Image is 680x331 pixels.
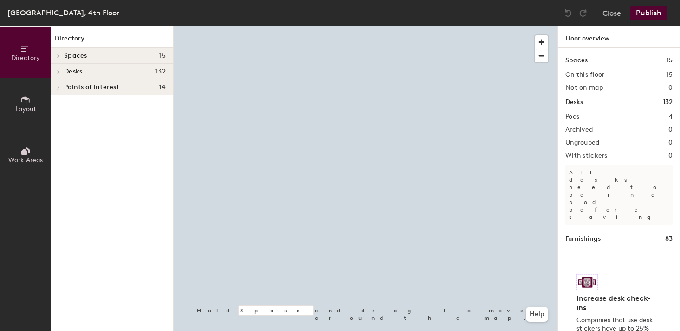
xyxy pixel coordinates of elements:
[51,33,173,48] h1: Directory
[602,6,621,20] button: Close
[576,274,598,290] img: Sticker logo
[565,71,605,79] h2: On this floor
[565,139,600,146] h2: Ungrouped
[576,294,656,312] h4: Increase desk check-ins
[668,139,673,146] h2: 0
[565,113,579,120] h2: Pods
[663,97,673,107] h1: 132
[159,52,166,60] span: 15
[565,234,601,244] h1: Furnishings
[155,68,166,75] span: 132
[7,7,119,19] div: [GEOGRAPHIC_DATA], 4th Floor
[668,152,673,159] h2: 0
[15,105,36,113] span: Layout
[578,8,588,18] img: Redo
[565,55,588,66] h1: Spaces
[666,71,673,79] h2: 15
[630,6,667,20] button: Publish
[11,54,40,62] span: Directory
[668,126,673,133] h2: 0
[565,84,603,92] h2: Not on map
[526,307,548,322] button: Help
[565,126,593,133] h2: Archived
[669,113,673,120] h2: 4
[64,52,87,60] span: Spaces
[667,55,673,66] h1: 15
[565,152,608,159] h2: With stickers
[8,156,43,164] span: Work Areas
[558,26,680,48] h1: Floor overview
[64,84,119,91] span: Points of interest
[565,97,583,107] h1: Desks
[159,84,166,91] span: 14
[64,68,82,75] span: Desks
[565,165,673,225] p: All desks need to be in a pod before saving
[668,84,673,92] h2: 0
[563,8,573,18] img: Undo
[665,234,673,244] h1: 83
